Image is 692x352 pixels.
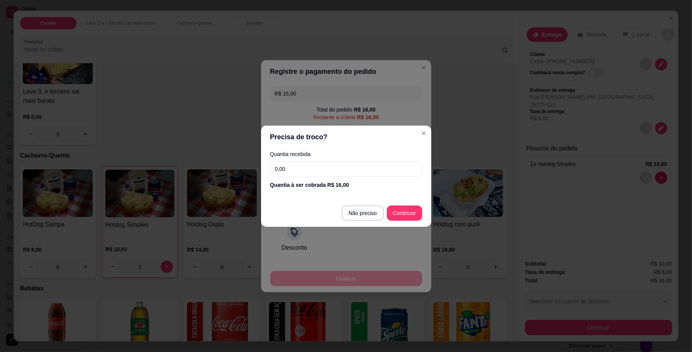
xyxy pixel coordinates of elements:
button: Não preciso [342,205,384,221]
button: Close [418,127,430,139]
label: Quantia recebida [270,151,422,157]
header: Precisa de troco? [261,126,431,148]
button: Continuar [387,205,422,221]
div: Quantia à ser cobrada R$ 16,00 [270,181,422,189]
